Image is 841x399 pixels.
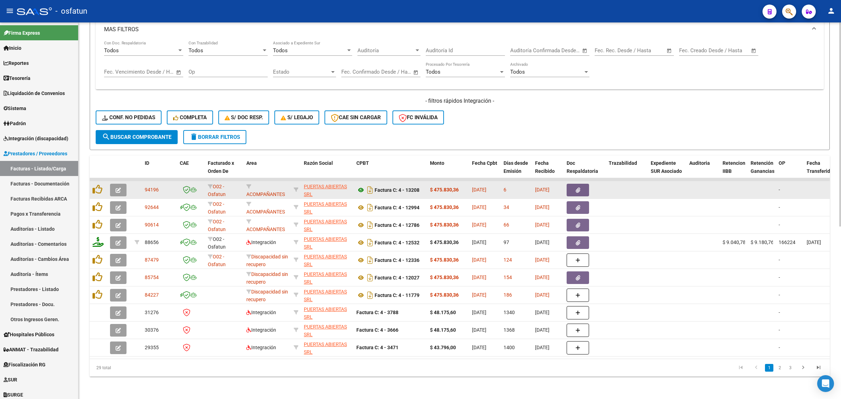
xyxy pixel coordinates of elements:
span: 84227 [145,292,159,298]
span: CPBT [356,160,369,166]
input: Fecha fin [545,47,579,54]
div: Open Intercom Messenger [817,375,834,392]
strong: Factura C: 4 - 3788 [356,310,398,315]
button: Open calendar [581,47,589,55]
span: Expediente SUR Asociado [651,160,682,174]
input: Fecha fin [629,47,663,54]
span: Auditoria [689,160,710,166]
span: [DATE] [535,239,549,245]
button: FC Inválida [392,110,444,124]
mat-expansion-panel-header: MAS FILTROS [96,18,824,41]
button: Open calendar [175,68,183,76]
strong: $ 475.830,36 [430,222,459,228]
span: Todos [510,69,525,75]
div: 30714816361 [304,323,351,338]
span: SUR [4,376,17,384]
mat-icon: menu [6,7,14,15]
strong: $ 475.830,36 [430,292,459,298]
span: - [779,187,780,192]
datatable-header-cell: Trazabilidad [606,156,648,187]
span: - [779,310,780,315]
strong: Factura C: 4 - 3666 [356,327,398,333]
span: - osfatun [55,4,87,19]
span: OP [779,160,785,166]
span: [DATE] [472,222,486,228]
span: Todos [273,47,288,54]
datatable-header-cell: Expediente SUR Asociado [648,156,686,187]
span: [DATE] [472,345,486,350]
span: Conf. no pedidas [102,114,155,121]
span: - [779,204,780,210]
span: ID [145,160,149,166]
div: 30714816361 [304,235,351,250]
span: 154 [504,275,512,280]
span: 166224 [779,239,795,245]
div: 30714816361 [304,183,351,197]
div: 30714816361 [304,270,351,285]
span: [DATE] [535,327,549,333]
span: [DATE] [472,204,486,210]
mat-icon: search [102,133,110,141]
button: Borrar Filtros [183,130,246,144]
div: 30714816361 [304,305,351,320]
span: 34 [504,204,509,210]
span: Retencion IIBB [723,160,745,174]
span: [DATE] [472,310,486,315]
span: O02 - Osfatun Propio [208,184,226,205]
span: PUERTAS ABIERTAS SRL [304,184,347,197]
span: [DATE] [535,345,549,350]
a: 1 [765,364,773,372]
datatable-header-cell: Monto [427,156,469,187]
datatable-header-cell: Retención Ganancias [748,156,776,187]
span: [DATE] [535,204,549,210]
span: 1400 [504,345,515,350]
span: Integración [246,327,276,333]
span: S/ legajo [281,114,313,121]
span: Todos [104,47,119,54]
span: 186 [504,292,512,298]
span: Inicio [4,44,21,52]
strong: $ 475.830,36 [430,204,459,210]
span: Integración [246,239,276,245]
span: [DATE] [472,327,486,333]
span: ACOMPAÑANTES TERAPEUTICOS [246,219,285,241]
span: O02 - Osfatun Propio [208,201,226,223]
span: 1368 [504,327,515,333]
span: - [779,345,780,350]
strong: $ 475.830,36 [430,275,459,280]
button: Open calendar [750,47,758,55]
span: - [779,327,780,333]
div: 30714816361 [304,253,351,268]
strong: Factura C: 4 - 12336 [375,257,419,263]
a: go to last page [812,364,825,372]
datatable-header-cell: ID [142,156,177,187]
strong: $ 475.830,36 [430,187,459,192]
span: Discapacidad sin recupero [246,254,288,268]
span: Integración [246,310,276,315]
span: Facturado x Orden De [208,160,234,174]
span: [DATE] [472,239,486,245]
span: Integración (discapacidad) [4,135,68,142]
strong: $ 48.175,60 [430,310,456,315]
div: 29 total [90,359,237,377]
input: Fecha inicio [341,69,370,75]
span: Fecha Recibido [535,160,555,174]
strong: Factura C: 4 - 13208 [375,187,419,193]
span: [DATE] [535,222,549,228]
span: [DATE] [472,275,486,280]
span: O02 - Osfatun Propio [208,219,226,241]
li: page 2 [774,362,785,374]
span: 94196 [145,187,159,192]
span: Doc Respaldatoria [567,160,598,174]
span: - [779,292,780,298]
span: CAE [180,160,189,166]
span: [DATE] [472,292,486,298]
a: 3 [786,364,794,372]
span: Completa [173,114,207,121]
button: S/ Doc Resp. [218,110,269,124]
span: Firma Express [4,29,40,37]
a: go to first page [734,364,747,372]
datatable-header-cell: CPBT [354,156,427,187]
span: 92644 [145,204,159,210]
datatable-header-cell: Fecha Recibido [532,156,564,187]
